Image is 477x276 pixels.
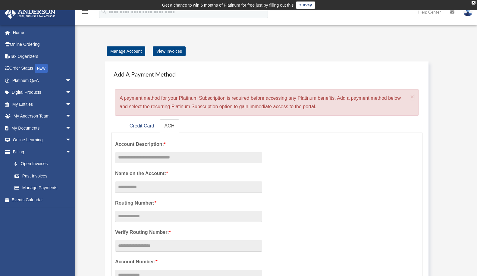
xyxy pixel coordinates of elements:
span: $ [18,160,21,168]
span: arrow_drop_down [65,146,77,158]
span: arrow_drop_down [65,110,77,123]
a: ACH [160,119,180,133]
a: Past Invoices [8,170,80,182]
div: Get a chance to win 6 months of Platinum for free just by filling out this [162,2,294,9]
button: Close [410,93,414,100]
span: arrow_drop_down [65,86,77,99]
span: arrow_drop_down [65,98,77,111]
i: menu [81,8,89,16]
a: Tax Organizers [4,50,80,62]
a: Order StatusNEW [4,62,80,75]
a: My Anderson Teamarrow_drop_down [4,110,80,122]
a: Manage Payments [8,182,77,194]
label: Routing Number: [115,199,262,207]
a: My Documentsarrow_drop_down [4,122,80,134]
a: Events Calendar [4,194,80,206]
img: Anderson Advisors Platinum Portal [3,7,57,19]
div: NEW [35,64,48,73]
span: × [410,93,414,100]
a: $Open Invoices [8,158,80,170]
img: User Pic [463,8,472,16]
label: Verify Routing Number: [115,228,262,237]
h4: Add A Payment Method [111,67,422,81]
a: Credit Card [125,119,159,133]
a: Manage Account [107,46,145,56]
label: Name on the Account: [115,169,262,178]
span: arrow_drop_down [65,74,77,87]
a: Home [4,27,80,39]
a: survey [296,2,315,9]
div: A payment method for your Platinum Subscription is required before accessing any Platinum benefit... [115,89,419,116]
label: Account Number: [115,258,262,266]
a: Online Ordering [4,39,80,51]
a: My Entitiesarrow_drop_down [4,98,80,110]
label: Account Description: [115,140,262,149]
span: arrow_drop_down [65,134,77,146]
a: menu [81,11,89,16]
a: Platinum Q&Aarrow_drop_down [4,74,80,86]
a: Billingarrow_drop_down [4,146,80,158]
span: arrow_drop_down [65,122,77,134]
a: Online Learningarrow_drop_down [4,134,80,146]
a: View Invoices [153,46,186,56]
i: search [101,8,107,15]
div: close [472,1,475,5]
a: Digital Productsarrow_drop_down [4,86,80,99]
